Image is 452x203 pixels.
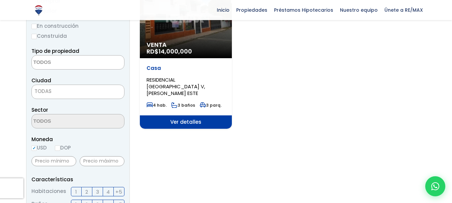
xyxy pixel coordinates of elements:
span: Préstamos Hipotecarios [271,5,337,15]
span: 4 [106,188,110,196]
span: 4 hab. [147,102,167,108]
input: Construida [31,34,37,39]
span: Nuestro equipo [337,5,381,15]
span: Ver detalles [140,115,232,129]
input: USD [31,145,37,151]
span: Tipo de propiedad [31,47,79,55]
span: Únete a RE/MAX [381,5,426,15]
p: Casa [147,65,225,72]
input: Precio mínimo [31,156,76,166]
span: TODAS [34,88,52,95]
p: Características [31,175,124,184]
input: Precio máximo [80,156,124,166]
label: USD [31,143,47,152]
img: Logo de REMAX [33,4,44,16]
label: DOP [55,143,71,152]
label: Construida [31,32,124,40]
span: Sector [31,106,48,113]
span: Moneda [31,135,124,143]
span: 1 [75,188,77,196]
span: Ciudad [31,77,51,84]
span: 3 parq. [200,102,221,108]
label: En construcción [31,22,124,30]
span: TODAS [31,85,124,99]
input: DOP [55,145,60,151]
span: 14,000,000 [159,47,192,56]
span: RD$ [147,47,192,56]
textarea: Search [32,56,97,70]
span: Inicio [213,5,233,15]
textarea: Search [32,114,97,129]
span: Habitaciones [31,187,66,196]
span: TODAS [32,87,124,96]
span: Propiedades [233,5,271,15]
span: 3 baños [171,102,195,108]
span: RESIDENCIAL [GEOGRAPHIC_DATA] V, [PERSON_NAME] ESTE [147,76,205,97]
input: En construcción [31,24,37,29]
span: 2 [85,188,88,196]
span: +5 [115,188,122,196]
span: Venta [147,41,225,48]
span: 3 [96,188,99,196]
